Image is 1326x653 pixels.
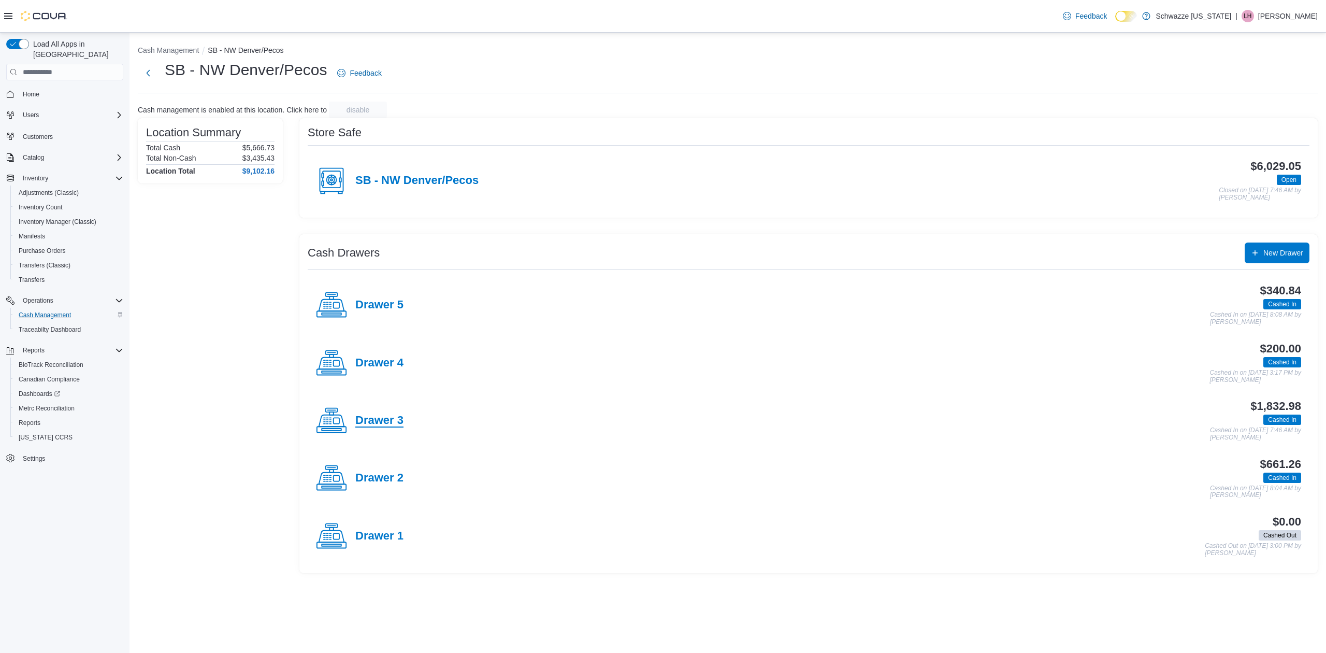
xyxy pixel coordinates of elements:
span: Adjustments (Classic) [15,187,123,199]
span: Catalog [23,153,44,162]
h1: SB - NW Denver/Pecos [165,60,327,80]
p: Cashed In on [DATE] 8:04 AM by [PERSON_NAME] [1210,485,1301,499]
p: Cashed Out on [DATE] 3:00 PM by [PERSON_NAME] [1205,543,1301,557]
p: Cash management is enabled at this location. Click here to [138,106,327,114]
span: Transfers [19,276,45,284]
h4: Location Total [146,167,195,175]
h4: SB - NW Denver/Pecos [355,174,479,188]
a: Inventory Manager (Classic) [15,216,100,228]
span: Load All Apps in [GEOGRAPHIC_DATA] [29,39,123,60]
span: Purchase Orders [19,247,66,255]
h4: Drawer 4 [355,357,403,370]
span: Home [23,90,39,98]
span: BioTrack Reconciliation [15,359,123,371]
button: Traceabilty Dashboard [10,322,127,337]
a: Transfers (Classic) [15,259,75,272]
h4: Drawer 1 [355,530,403,543]
span: Reports [19,344,123,357]
p: $5,666.73 [242,144,275,152]
button: Cash Management [10,308,127,322]
a: Feedback [333,63,385,83]
span: Cash Management [15,309,123,321]
h3: $1,832.98 [1250,400,1301,413]
input: Dark Mode [1115,11,1137,22]
span: BioTrack Reconciliation [19,361,83,369]
a: Dashboards [15,388,64,400]
span: Metrc Reconciliation [15,402,123,415]
h3: $340.84 [1260,285,1301,297]
button: Transfers (Classic) [10,258,127,273]
span: Operations [23,296,53,305]
span: Catalog [19,151,123,164]
h3: $0.00 [1273,516,1301,528]
span: disable [347,105,369,115]
button: Purchase Orders [10,244,127,258]
a: [US_STATE] CCRS [15,431,77,444]
button: Catalog [19,151,48,164]
button: Transfers [10,273,127,287]
span: Transfers (Classic) [15,259,123,272]
button: Manifests [10,229,127,244]
h3: Cash Drawers [308,247,380,259]
h4: Drawer 3 [355,414,403,428]
button: Adjustments (Classic) [10,186,127,200]
span: Users [19,109,123,121]
p: | [1235,10,1237,22]
a: Adjustments (Classic) [15,187,83,199]
h3: $200.00 [1260,343,1301,355]
span: Cashed In [1268,300,1296,309]
span: Cashed In [1263,415,1301,425]
span: Metrc Reconciliation [19,404,75,413]
span: Dashboards [19,390,60,398]
span: Traceabilty Dashboard [19,325,81,334]
span: Cashed In [1263,299,1301,309]
img: Cova [21,11,67,21]
button: Inventory [2,171,127,186]
p: Cashed In on [DATE] 3:17 PM by [PERSON_NAME] [1209,370,1301,384]
span: Reports [19,419,40,427]
a: Inventory Count [15,201,67,214]
span: Traceabilty Dashboard [15,323,123,336]
h3: $6,029.05 [1250,160,1301,173]
span: Canadian Compliance [15,373,123,386]
a: Transfers [15,274,49,286]
nav: An example of EuiBreadcrumbs [138,45,1318,58]
a: Cash Management [15,309,75,321]
span: Inventory Manager (Classic) [19,218,96,226]
button: Operations [2,293,127,308]
button: Inventory Manager (Classic) [10,215,127,229]
span: Manifests [15,230,123,243]
span: Cashed In [1263,473,1301,483]
h4: $9,102.16 [242,167,275,175]
span: Inventory [19,172,123,184]
button: New Drawer [1245,243,1309,263]
button: disable [329,102,387,118]
span: Inventory [23,174,48,182]
a: Traceabilty Dashboard [15,323,85,336]
span: Cashed In [1268,473,1296,482]
button: Settings [2,451,127,466]
button: Reports [10,416,127,430]
span: LH [1244,10,1251,22]
p: Cashed In on [DATE] 7:46 AM by [PERSON_NAME] [1210,427,1301,441]
span: Transfers (Classic) [19,261,70,269]
p: Schwazze [US_STATE] [1156,10,1231,22]
a: Home [19,88,44,101]
h4: Drawer 5 [355,299,403,312]
p: $3,435.43 [242,154,275,162]
a: Dashboards [10,387,127,401]
button: Canadian Compliance [10,372,127,387]
span: Open [1277,175,1301,185]
a: Feedback [1059,6,1111,26]
span: Cashed In [1263,357,1301,367]
span: Cashed Out [1263,531,1296,540]
span: Reports [23,346,45,354]
a: BioTrack Reconciliation [15,359,88,371]
button: Home [2,87,127,102]
span: New Drawer [1263,248,1303,258]
span: Cashed Out [1259,530,1301,541]
button: Metrc Reconciliation [10,401,127,416]
button: Reports [19,344,49,357]
nav: Complex example [6,82,123,493]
